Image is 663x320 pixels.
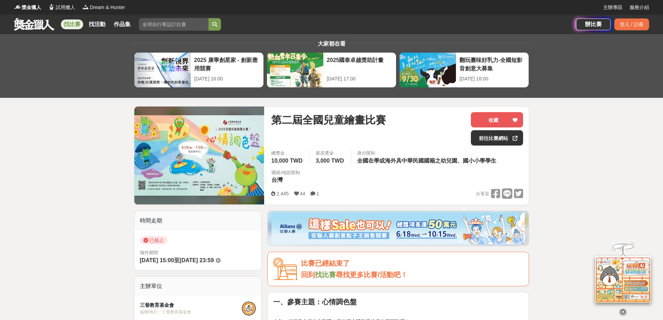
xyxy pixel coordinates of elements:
span: 2,445 [276,191,289,196]
a: 找活動 [86,19,108,29]
span: 徵件期間 [140,250,158,255]
span: 獎金獵人 [22,4,41,11]
span: 44 [300,191,306,196]
div: 主辦單位 [134,276,262,296]
span: 10,000 TWD [271,158,302,164]
span: [DATE] 23:59 [180,257,214,263]
a: 2025 康寧創星家 - 創新應用競賽[DATE] 16:00 [134,52,264,88]
span: 總獎金 [271,150,304,157]
div: 身分限制 [357,150,498,157]
a: LogoDream & Hunter [82,4,125,11]
a: 辦比賽 [576,18,611,30]
img: Logo [14,3,21,10]
span: 最高獎金 [316,150,346,157]
input: 全球自行車設計比賽 [139,18,208,31]
span: 大家都在看 [316,41,347,47]
span: 全國在學或海外具中華民國國籍之幼兒園、國小小學學生 [357,158,496,164]
span: 3,000 TWD [316,158,344,164]
a: 2025國泰卓越獎助計畫[DATE] 17:00 [267,52,396,88]
a: 翻玩臺味好乳力-全國短影音創意大募集[DATE] 18:00 [399,52,529,88]
div: 2025國泰卓越獎助計畫 [327,56,393,72]
img: Logo [48,3,55,10]
span: 回到 [301,271,315,279]
img: Logo [82,3,89,10]
strong: 一、參賽主題：心情調色盤 [273,298,357,306]
img: Icon [273,258,298,280]
span: 台灣 [271,177,283,183]
button: 收藏 [471,112,523,127]
a: 服務介紹 [630,4,649,11]
img: dcc59076-91c0-4acb-9c6b-a1d413182f46.png [271,213,525,244]
a: 找比賽 [61,19,83,29]
a: 找比賽 [315,271,336,279]
img: d2146d9a-e6f6-4337-9592-8cefde37ba6b.png [595,256,651,303]
div: 國籍/地區限制 [271,169,300,176]
span: 至 [174,257,180,263]
a: 主辦專區 [603,4,623,11]
div: 時間走期 [134,211,262,231]
span: Dream & Hunter [90,4,125,11]
span: 已截止 [140,236,167,244]
div: 翻玩臺味好乳力-全國短影音創意大募集 [459,56,525,72]
span: 1 [316,191,319,196]
a: 前往比賽網站 [471,130,523,146]
div: 比賽已經結束了 [301,258,523,269]
div: 2025 康寧創星家 - 創新應用競賽 [194,56,260,72]
a: Logo獎金獵人 [14,4,41,11]
span: 尋找更多比賽/活動吧！ [336,271,408,279]
span: [DATE] 15:00 [140,257,174,263]
div: [DATE] 17:00 [327,75,393,83]
div: 三發教育基金會 [140,302,242,309]
span: 第二屆全國兒童繪畫比賽 [271,112,386,128]
div: [DATE] 16:00 [194,75,260,83]
div: [DATE] 18:00 [459,75,525,83]
a: Logo試用獵人 [48,4,75,11]
div: 協辦/執行： 三發教育基金會 [140,309,242,315]
a: 作品集 [111,19,133,29]
span: 試用獵人 [56,4,75,11]
div: 登入 / 註冊 [614,18,649,30]
img: Cover Image [134,115,265,195]
span: 分享至 [476,189,489,199]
